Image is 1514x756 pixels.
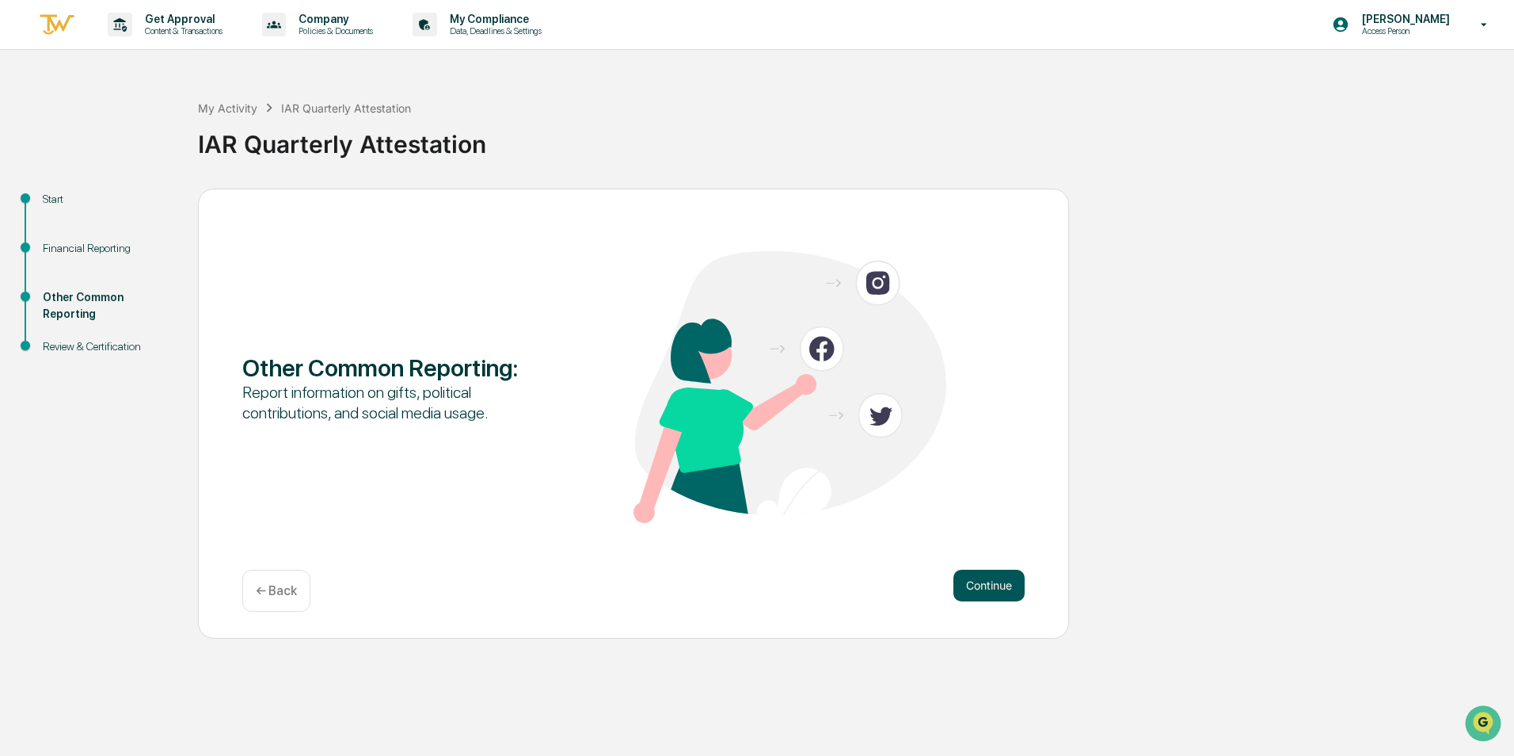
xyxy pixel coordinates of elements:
[437,13,550,25] p: My Compliance
[242,353,555,382] div: Other Common Reporting :
[112,268,192,281] a: Powered byPylon
[43,240,173,257] div: Financial Reporting
[43,338,173,355] div: Review & Certification
[132,25,230,36] p: Content & Transactions
[43,289,173,323] div: Other Common Reporting
[158,269,192,281] span: Pylon
[54,137,200,150] div: We're available if you need us!
[198,117,1506,158] div: IAR Quarterly Attestation
[132,13,230,25] p: Get Approval
[953,570,1025,601] button: Continue
[131,200,196,216] span: Attestations
[10,193,108,222] a: 🖐️Preclearance
[108,193,203,222] a: 🗄️Attestations
[269,126,288,145] button: Start new chat
[198,101,257,115] div: My Activity
[1349,25,1458,36] p: Access Person
[43,191,173,208] div: Start
[32,200,102,216] span: Preclearance
[242,382,555,423] div: Report information on gifts, political contributions, and social media usage.
[115,201,127,214] div: 🗄️
[281,101,411,115] div: IAR Quarterly Attestation
[54,121,260,137] div: Start new chat
[1349,13,1458,25] p: [PERSON_NAME]
[16,121,44,150] img: 1746055101610-c473b297-6a78-478c-a979-82029cc54cd1
[16,231,29,244] div: 🔎
[38,12,76,38] img: logo
[10,223,106,252] a: 🔎Data Lookup
[286,13,381,25] p: Company
[16,33,288,59] p: How can we help?
[256,583,297,598] p: ← Back
[633,251,946,523] img: Other Common Reporting
[16,201,29,214] div: 🖐️
[1463,704,1506,746] iframe: Open customer support
[437,25,550,36] p: Data, Deadlines & Settings
[286,25,381,36] p: Policies & Documents
[32,230,100,246] span: Data Lookup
